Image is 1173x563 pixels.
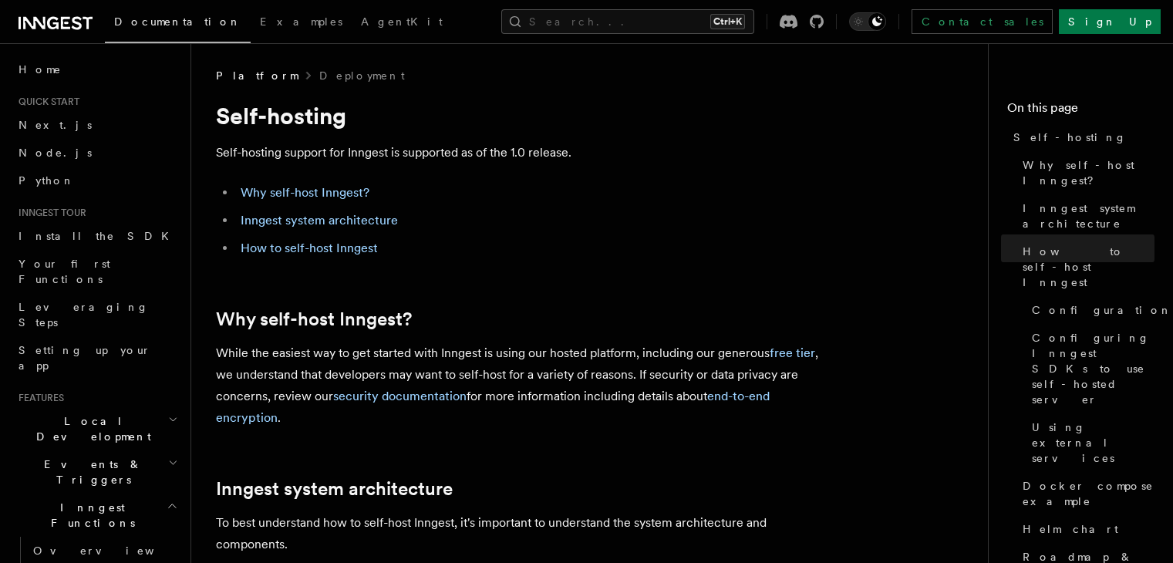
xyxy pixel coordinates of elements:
a: How to self-host Inngest [241,241,378,255]
span: Inngest Functions [12,500,167,531]
a: Inngest system architecture [241,213,398,228]
h4: On this page [1007,99,1154,123]
a: Inngest system architecture [216,478,453,500]
span: Documentation [114,15,241,28]
span: AgentKit [361,15,443,28]
a: Next.js [12,111,181,139]
span: Next.js [19,119,92,131]
span: Platform [216,68,298,83]
kbd: Ctrl+K [710,14,745,29]
span: Install the SDK [19,230,178,242]
a: Leveraging Steps [12,293,181,336]
button: Inngest Functions [12,494,181,537]
span: Events & Triggers [12,457,168,487]
button: Toggle dark mode [849,12,886,31]
a: Install the SDK [12,222,181,250]
a: Setting up your app [12,336,181,379]
span: How to self-host Inngest [1023,244,1154,290]
span: Docker compose example [1023,478,1154,509]
span: Helm chart [1023,521,1118,537]
span: Quick start [12,96,79,108]
button: Search...Ctrl+K [501,9,754,34]
a: Python [12,167,181,194]
a: free tier [770,346,815,360]
span: Python [19,174,75,187]
a: Why self-host Inngest? [1016,151,1154,194]
span: Using external services [1032,420,1154,466]
a: Documentation [105,5,251,43]
a: Inngest system architecture [1016,194,1154,238]
a: security documentation [333,389,467,403]
a: Examples [251,5,352,42]
a: AgentKit [352,5,452,42]
a: Configuration [1026,296,1154,324]
span: Configuration [1032,302,1172,318]
span: Examples [260,15,342,28]
p: Self-hosting support for Inngest is supported as of the 1.0 release. [216,142,833,164]
span: Overview [33,544,192,557]
a: Your first Functions [12,250,181,293]
span: Inngest system architecture [1023,201,1154,231]
a: Self-hosting [1007,123,1154,151]
a: Docker compose example [1016,472,1154,515]
span: Node.js [19,147,92,159]
a: How to self-host Inngest [1016,238,1154,296]
a: Home [12,56,181,83]
a: Contact sales [912,9,1053,34]
span: Setting up your app [19,344,151,372]
span: Why self-host Inngest? [1023,157,1154,188]
a: Deployment [319,68,405,83]
span: Inngest tour [12,207,86,219]
span: Configuring Inngest SDKs to use self-hosted server [1032,330,1154,407]
span: Home [19,62,62,77]
a: Why self-host Inngest? [216,308,412,330]
h1: Self-hosting [216,102,833,130]
button: Events & Triggers [12,450,181,494]
p: While the easiest way to get started with Inngest is using our hosted platform, including our gen... [216,342,833,429]
a: Helm chart [1016,515,1154,543]
span: Leveraging Steps [19,301,149,329]
span: Features [12,392,64,404]
a: Why self-host Inngest? [241,185,369,200]
span: Local Development [12,413,168,444]
button: Local Development [12,407,181,450]
span: Self-hosting [1013,130,1127,145]
a: Node.js [12,139,181,167]
a: Configuring Inngest SDKs to use self-hosted server [1026,324,1154,413]
span: Your first Functions [19,258,110,285]
p: To best understand how to self-host Inngest, it's important to understand the system architecture... [216,512,833,555]
a: Sign Up [1059,9,1161,34]
a: Using external services [1026,413,1154,472]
